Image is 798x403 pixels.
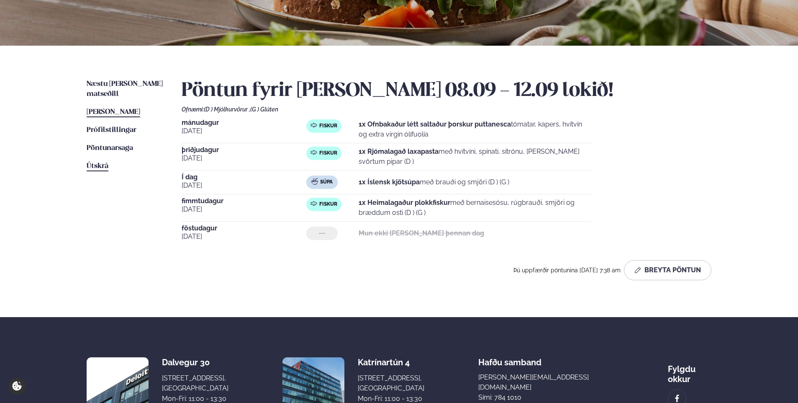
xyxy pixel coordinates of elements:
button: Breyta Pöntun [624,260,711,280]
span: [DATE] [182,204,306,214]
div: Katrínartún 4 [358,357,424,367]
span: [PERSON_NAME] [87,108,140,116]
div: Ofnæmi: [182,106,711,113]
img: soup.svg [311,178,318,185]
span: föstudagur [182,225,306,232]
a: Pöntunarsaga [87,143,133,153]
div: Dalvegur 30 [162,357,228,367]
h2: Pöntun fyrir [PERSON_NAME] 08.09 - 12.09 lokið! [182,79,711,103]
span: Prófílstillingar [87,127,136,134]
a: Næstu [PERSON_NAME] matseðill [87,79,165,99]
span: Súpa [320,179,333,186]
span: [DATE] [182,181,306,191]
span: Fiskur [319,150,337,157]
span: mánudagur [182,119,306,126]
p: Sími: 784 1010 [478,393,614,403]
span: [DATE] [182,126,306,136]
span: Í dag [182,174,306,181]
div: [STREET_ADDRESS], [GEOGRAPHIC_DATA] [358,373,424,393]
a: Útskrá [87,161,108,171]
img: fish.svg [310,200,317,207]
span: --- [319,230,325,237]
span: (G ) Glúten [250,106,278,113]
strong: 1x Rjómalagað laxapasta [359,147,439,155]
span: Hafðu samband [478,351,541,367]
span: [DATE] [182,232,306,242]
p: tómatar, kapers, hvítvín og extra virgin ólífuolía [359,119,592,139]
p: með bernaisesósu, rúgbrauði, smjöri og bræddum osti (D ) (G ) [359,198,592,218]
span: Næstu [PERSON_NAME] matseðill [87,80,163,98]
a: [PERSON_NAME] [87,107,140,117]
span: Útskrá [87,163,108,170]
span: fimmtudagur [182,198,306,204]
a: Cookie settings [8,377,26,395]
span: Pöntunarsaga [87,145,133,152]
a: [PERSON_NAME][EMAIL_ADDRESS][DOMAIN_NAME] [478,372,614,393]
a: Prófílstillingar [87,125,136,135]
p: með brauði og smjöri (D ) (G ) [359,177,509,187]
img: fish.svg [310,149,317,156]
span: (D ) Mjólkurvörur , [204,106,250,113]
span: Fiskur [319,201,337,208]
span: Þú uppfærðir pöntunina [DATE] 7:38 am [513,267,621,274]
p: með hvítvíni, spínati, sítrónu, [PERSON_NAME] svörtum pipar (D ) [359,147,592,167]
span: þriðjudagur [182,147,306,153]
div: Fylgdu okkur [668,357,711,384]
strong: 1x Ofnbakaður létt saltaður þorskur puttanesca [359,120,511,128]
img: fish.svg [310,122,317,129]
span: Fiskur [319,123,337,129]
strong: Mun ekki [PERSON_NAME] þennan dag [359,229,484,237]
div: [STREET_ADDRESS], [GEOGRAPHIC_DATA] [162,373,228,393]
strong: 1x Heimalagaður plokkfiskur [359,199,450,207]
strong: 1x Íslensk kjötsúpa [359,178,420,186]
span: [DATE] [182,153,306,163]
